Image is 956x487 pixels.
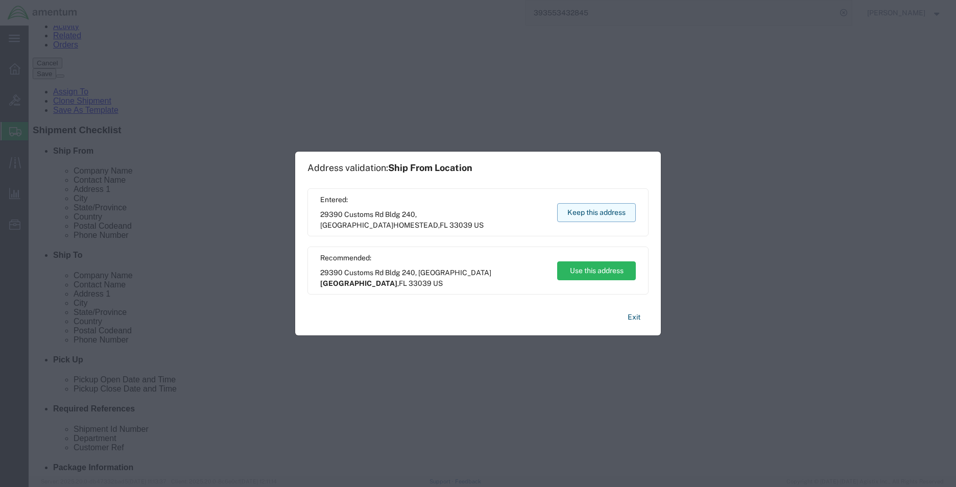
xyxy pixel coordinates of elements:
span: FL [440,221,448,229]
span: Entered: [320,194,547,205]
span: US [433,279,443,287]
span: FL [399,279,407,287]
span: [GEOGRAPHIC_DATA] [320,279,397,287]
span: 29390 Customs Rd Bldg 240, [GEOGRAPHIC_DATA] , [320,267,547,289]
span: 33039 [449,221,472,229]
button: Keep this address [557,203,636,222]
h1: Address validation: [307,162,472,174]
span: Recommended: [320,253,547,263]
span: 29390 Customs Rd Bldg 240, [GEOGRAPHIC_DATA] , [320,209,547,231]
button: Exit [619,308,649,326]
span: 33039 [409,279,432,287]
span: Ship From Location [388,162,472,173]
button: Use this address [557,261,636,280]
span: US [474,221,484,229]
span: HOMESTEAD [393,221,438,229]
